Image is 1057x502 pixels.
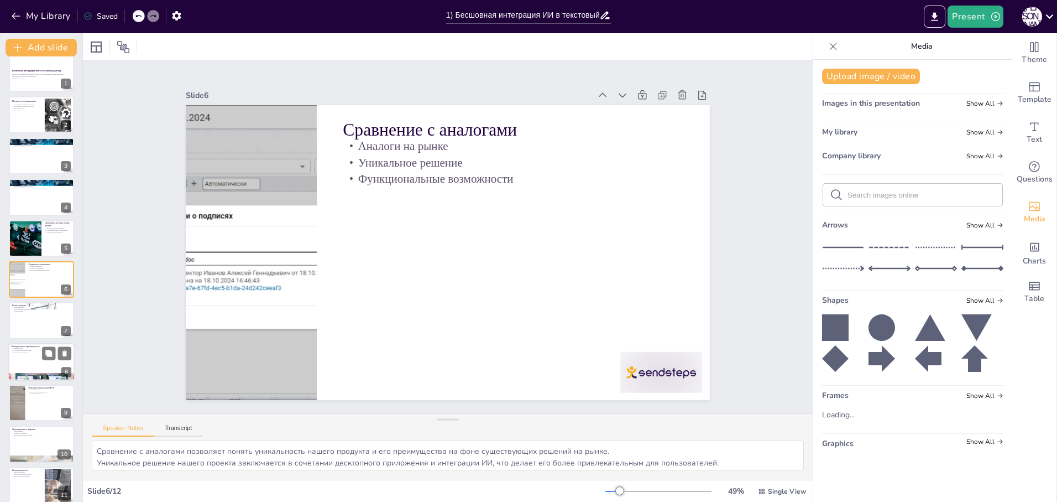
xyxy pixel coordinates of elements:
[12,473,41,475] p: Профессиональная команда
[12,70,61,72] strong: Бесшовная интеграция ИИ в текстовый редактор
[12,349,71,351] p: Упрощение взаимодействия
[61,79,71,89] div: 1
[1022,6,1042,28] button: К [PERSON_NAME]
[1012,33,1056,73] div: Change the overall theme
[723,486,749,496] div: 49 %
[9,55,74,92] div: 1
[28,263,71,266] p: Сравнение с аналогами
[12,471,41,473] p: Опыт основателя
[768,487,806,496] span: Single View
[966,438,1003,446] span: Show all
[948,6,1003,28] button: Present
[822,127,857,137] span: My library
[9,220,74,257] div: 5
[822,390,849,401] span: Frames
[349,160,689,212] p: Функциональные возможности
[12,304,71,307] p: Бизнес-модель
[42,346,55,360] button: Duplicate Slide
[1022,54,1047,66] span: Theme
[1027,133,1042,146] span: Text
[1012,272,1056,312] div: Add a table
[822,410,864,420] div: Loading...
[12,180,71,184] p: Связь с юридическими технологиями
[12,77,71,80] p: Generated with [URL]
[92,425,154,437] button: Speaker Notes
[12,105,41,107] p: Возможность выделения текста
[12,107,41,110] p: Диалоговое окно
[1018,94,1051,106] span: Template
[61,326,71,336] div: 7
[822,151,881,161] span: Company library
[87,38,105,56] div: Layout
[822,438,854,449] span: Graphics
[61,203,71,213] div: 4
[45,231,71,234] p: Удобство взаимодействия
[12,99,41,102] p: Проект и его функционал
[12,110,41,112] p: Интеграция с ИИ
[92,441,804,471] textarea: Сравнение с аналогами позволяет понять уникальность нашего продукта и его преимущества на фоне су...
[1012,153,1056,193] div: Get real-time input from your audience
[1012,113,1056,153] div: Add text boxes
[8,343,75,381] div: 8
[12,348,71,350] p: Защита данных
[57,490,71,500] div: 11
[12,103,41,106] p: Основной функционал редактора
[83,11,118,22] div: Saved
[6,39,77,56] button: Add slide
[966,100,1003,107] span: Show all
[9,302,74,339] div: 7
[45,229,71,231] p: Устранение ручного копирования
[117,40,130,54] span: Position
[966,392,1003,400] span: Show all
[58,346,71,360] button: Delete Slide
[12,310,71,313] p: Анализ рынка
[87,486,605,496] div: Slide 6 / 12
[154,425,203,437] button: Transcript
[1012,73,1056,113] div: Add ready made slides
[12,146,71,148] p: Вычленение сущностей
[842,33,1001,60] p: Media
[847,191,996,199] input: Search images online
[1024,213,1045,225] span: Media
[61,284,71,294] div: 6
[45,227,71,229] p: Повышение быстродействия
[12,469,41,472] p: Команда проекта
[61,161,71,171] div: 3
[12,307,71,309] p: Лицензирование
[12,187,71,189] p: Вычленение сущностей
[45,221,71,227] p: Проблемы, которые решает проект
[28,389,71,391] p: Плагин для Word
[966,221,1003,229] span: Show all
[966,152,1003,160] span: Show all
[924,6,945,28] button: Export to PowerPoint
[12,475,41,478] p: Инновационное решение
[350,144,691,196] p: Уникальное решение
[1022,7,1042,27] div: К [PERSON_NAME]
[9,96,74,133] div: 2
[822,220,848,230] span: Arrows
[12,144,71,146] p: Перефразирование и проверка
[28,393,71,395] p: Создание редактора
[28,270,71,272] p: Функциональные возможности
[28,391,71,393] p: Полная загрузка документа
[28,267,71,270] p: Уникальное решение
[8,7,75,25] button: My Library
[9,261,74,298] div: 6
[1012,193,1056,232] div: Add images, graphics, shapes or video
[61,120,71,130] div: 2
[12,139,71,143] p: Связь с юридическими технологиями
[61,408,71,418] div: 9
[12,142,71,144] p: Помощь юристам
[966,297,1003,304] span: Show all
[966,128,1003,136] span: Show all
[1012,232,1056,272] div: Add charts and graphs
[28,386,71,390] p: Описание технологии MVP
[12,308,71,310] p: Перспективные источники прибыли
[202,63,605,116] div: Slide 6
[822,295,849,306] span: Shapes
[61,244,71,253] div: 5
[9,426,74,462] div: 10
[12,183,71,185] p: Помощь юристам
[12,427,71,431] p: Оценка рынка и эффекта
[1024,293,1044,305] span: Table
